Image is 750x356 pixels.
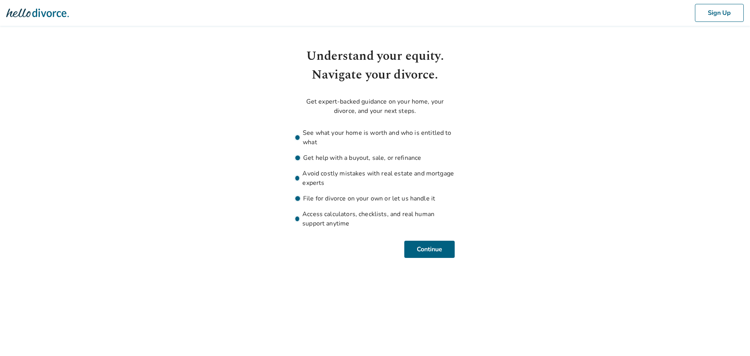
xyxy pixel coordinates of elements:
h1: Understand your equity. Navigate your divorce. [295,47,455,84]
button: Sign Up [695,4,744,22]
img: Hello Divorce Logo [6,5,69,21]
li: See what your home is worth and who is entitled to what [295,128,455,147]
li: Get help with a buyout, sale, or refinance [295,153,455,163]
li: Access calculators, checklists, and real human support anytime [295,209,455,228]
button: Continue [404,241,455,258]
li: Avoid costly mistakes with real estate and mortgage experts [295,169,455,188]
li: File for divorce on your own or let us handle it [295,194,455,203]
p: Get expert-backed guidance on your home, your divorce, and your next steps. [295,97,455,116]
